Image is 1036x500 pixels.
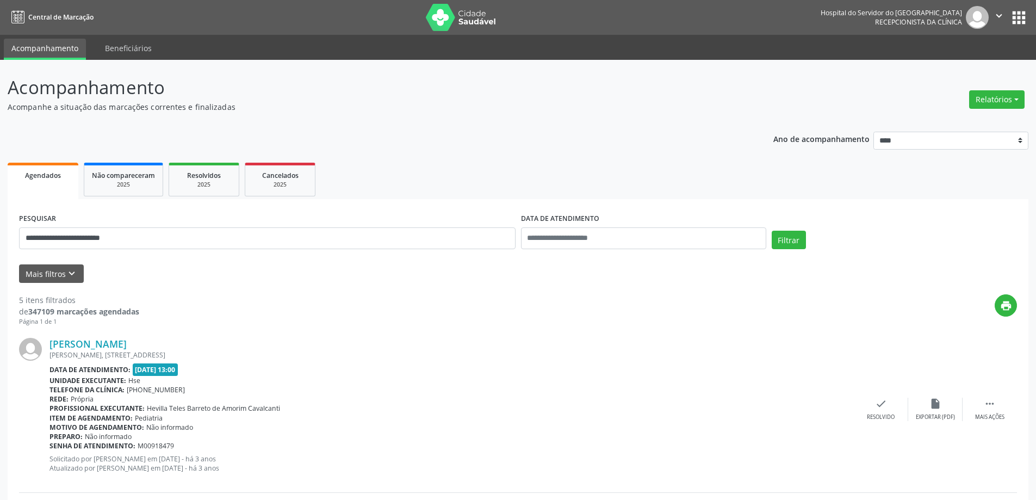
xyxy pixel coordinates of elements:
[19,317,139,326] div: Página 1 de 1
[521,211,599,227] label: DATA DE ATENDIMENTO
[8,101,722,113] p: Acompanhe a situação das marcações correntes e finalizadas
[28,13,94,22] span: Central de Marcação
[138,441,174,450] span: M00918479
[19,294,139,306] div: 5 itens filtrados
[147,404,280,413] span: Hevilla Teles Barreto de Amorim Cavalcanti
[49,376,126,385] b: Unidade executante:
[1000,300,1012,312] i: print
[49,404,145,413] b: Profissional executante:
[916,413,955,421] div: Exportar (PDF)
[92,171,155,180] span: Não compareceram
[975,413,1004,421] div: Mais ações
[19,338,42,361] img: img
[969,90,1025,109] button: Relatórios
[85,432,132,441] span: Não informado
[984,398,996,410] i: 
[995,294,1017,317] button: print
[262,171,299,180] span: Cancelados
[127,385,185,394] span: [PHONE_NUMBER]
[772,231,806,249] button: Filtrar
[253,181,307,189] div: 2025
[989,6,1009,29] button: 
[19,211,56,227] label: PESQUISAR
[49,365,131,374] b: Data de atendimento:
[1009,8,1028,27] button: apps
[66,268,78,280] i: keyboard_arrow_down
[128,376,140,385] span: Hse
[187,171,221,180] span: Resolvidos
[49,350,854,360] div: [PERSON_NAME], [STREET_ADDRESS]
[4,39,86,60] a: Acompanhamento
[993,10,1005,22] i: 
[773,132,870,145] p: Ano de acompanhamento
[97,39,159,58] a: Beneficiários
[92,181,155,189] div: 2025
[19,306,139,317] div: de
[28,306,139,317] strong: 347109 marcações agendadas
[875,398,887,410] i: check
[49,394,69,404] b: Rede:
[49,385,125,394] b: Telefone da clínica:
[875,17,962,27] span: Recepcionista da clínica
[71,394,94,404] span: Própria
[966,6,989,29] img: img
[177,181,231,189] div: 2025
[49,423,144,432] b: Motivo de agendamento:
[19,264,84,283] button: Mais filtroskeyboard_arrow_down
[867,413,895,421] div: Resolvido
[8,74,722,101] p: Acompanhamento
[135,413,163,423] span: Pediatria
[49,338,127,350] a: [PERSON_NAME]
[49,432,83,441] b: Preparo:
[49,413,133,423] b: Item de agendamento:
[929,398,941,410] i: insert_drive_file
[49,454,854,473] p: Solicitado por [PERSON_NAME] em [DATE] - há 3 anos Atualizado por [PERSON_NAME] em [DATE] - há 3 ...
[133,363,178,376] span: [DATE] 13:00
[25,171,61,180] span: Agendados
[49,441,135,450] b: Senha de atendimento:
[821,8,962,17] div: Hospital do Servidor do [GEOGRAPHIC_DATA]
[146,423,193,432] span: Não informado
[8,8,94,26] a: Central de Marcação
